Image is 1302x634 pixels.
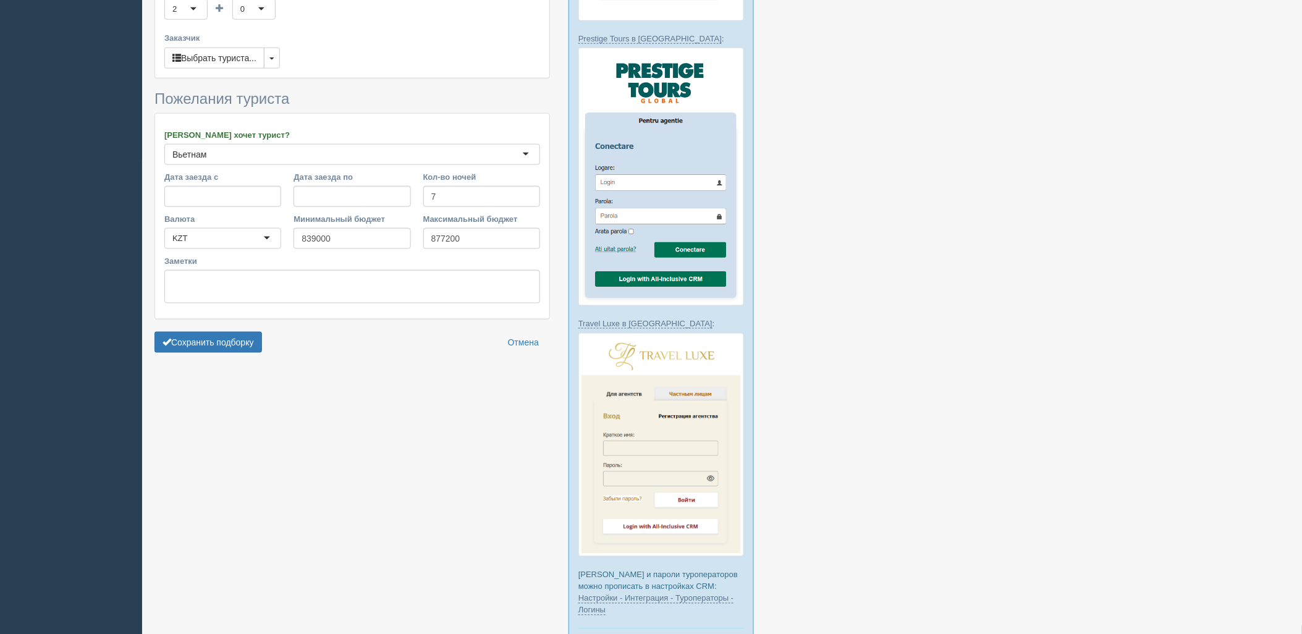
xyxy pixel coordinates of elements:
button: Выбрать туриста... [164,48,264,69]
div: 0 [240,3,245,15]
a: Отмена [500,332,547,353]
label: Кол-во ночей [423,171,540,183]
label: Минимальный бюджет [294,213,410,225]
a: Prestige Tours в [GEOGRAPHIC_DATA] [578,34,722,44]
img: prestige-tours-login-via-crm-for-travel-agents.png [578,48,744,306]
div: 2 [172,3,177,15]
p: [PERSON_NAME] и пароли туроператоров можно прописать в настройках CRM: [578,569,744,616]
span: Пожелания туриста [154,90,289,107]
label: Дата заезда с [164,171,281,183]
input: 7-10 или 7,10,14 [423,186,540,207]
label: [PERSON_NAME] хочет турист? [164,129,540,141]
a: Настройки - Интеграция - Туроператоры - Логины [578,594,733,615]
a: Travel Luxe в [GEOGRAPHIC_DATA] [578,319,712,329]
label: Дата заезда по [294,171,410,183]
label: Максимальный бюджет [423,213,540,225]
label: Заметки [164,255,540,267]
label: Валюта [164,213,281,225]
button: Сохранить подборку [154,332,262,353]
div: Вьетнам [172,148,207,161]
label: Заказчик [164,32,540,44]
p: : [578,318,744,329]
div: KZT [172,232,188,245]
img: travel-luxe-%D0%BB%D0%BE%D0%B3%D0%B8%D0%BD-%D1%87%D0%B5%D1%80%D0%B5%D0%B7-%D1%81%D1%80%D0%BC-%D0%... [578,333,744,557]
p: : [578,33,744,44]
